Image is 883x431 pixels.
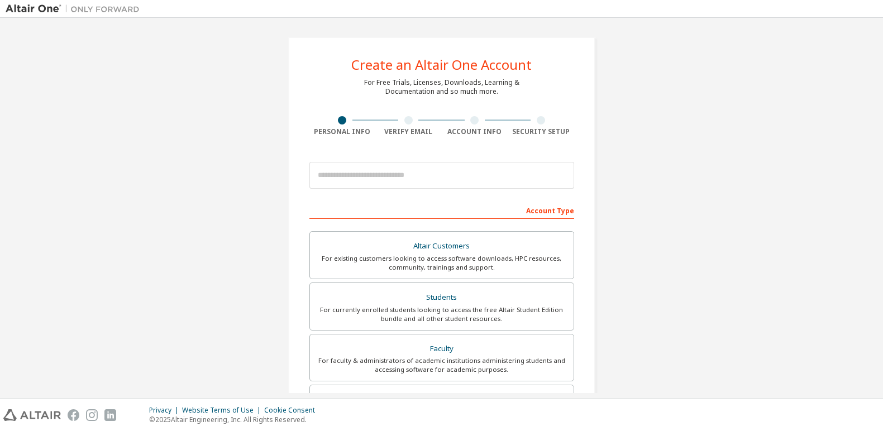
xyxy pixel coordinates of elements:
[442,127,508,136] div: Account Info
[317,392,567,408] div: Everyone else
[86,409,98,421] img: instagram.svg
[317,290,567,305] div: Students
[375,127,442,136] div: Verify Email
[317,356,567,374] div: For faculty & administrators of academic institutions administering students and accessing softwa...
[351,58,532,71] div: Create an Altair One Account
[317,238,567,254] div: Altair Customers
[149,415,322,424] p: © 2025 Altair Engineering, Inc. All Rights Reserved.
[364,78,519,96] div: For Free Trials, Licenses, Downloads, Learning & Documentation and so much more.
[6,3,145,15] img: Altair One
[309,201,574,219] div: Account Type
[68,409,79,421] img: facebook.svg
[309,127,376,136] div: Personal Info
[182,406,264,415] div: Website Terms of Use
[317,341,567,357] div: Faculty
[317,254,567,272] div: For existing customers looking to access software downloads, HPC resources, community, trainings ...
[264,406,322,415] div: Cookie Consent
[317,305,567,323] div: For currently enrolled students looking to access the free Altair Student Edition bundle and all ...
[104,409,116,421] img: linkedin.svg
[508,127,574,136] div: Security Setup
[149,406,182,415] div: Privacy
[3,409,61,421] img: altair_logo.svg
